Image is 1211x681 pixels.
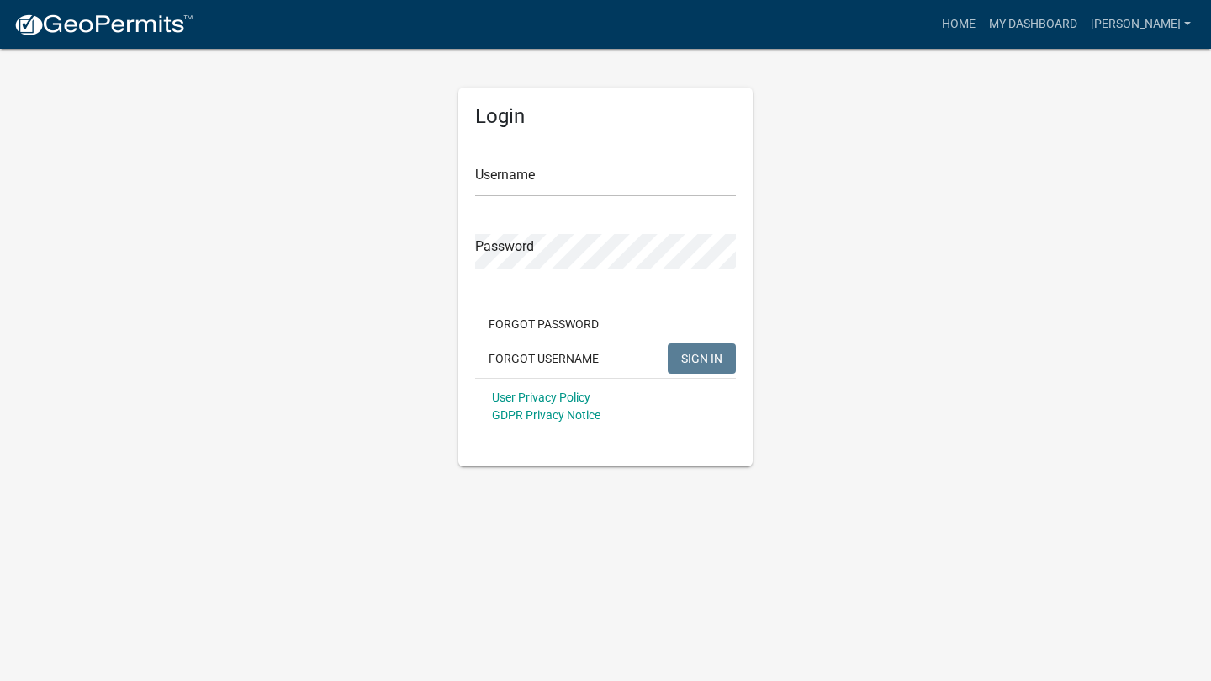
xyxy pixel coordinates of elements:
button: Forgot Username [475,343,612,374]
a: [PERSON_NAME] [1084,8,1198,40]
a: My Dashboard [982,8,1084,40]
a: User Privacy Policy [492,391,590,404]
h5: Login [475,104,736,129]
button: SIGN IN [668,343,736,374]
button: Forgot Password [475,309,612,339]
a: Home [935,8,982,40]
a: GDPR Privacy Notice [492,408,600,422]
span: SIGN IN [681,351,722,364]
